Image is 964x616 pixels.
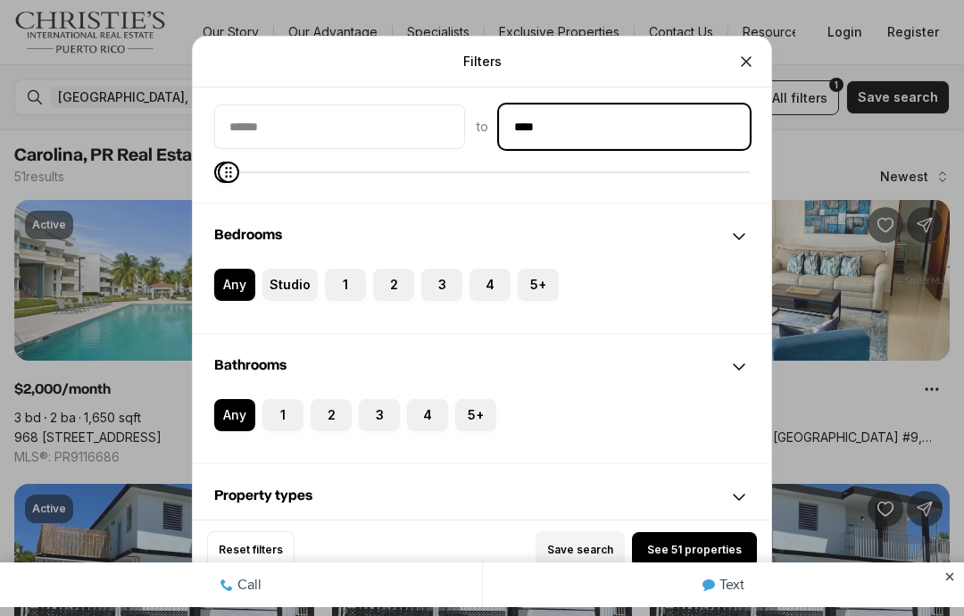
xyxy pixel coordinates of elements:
[470,269,511,301] label: 4
[647,543,742,557] span: See 51 properties
[215,105,464,148] input: priceMin
[476,120,488,134] span: to
[214,228,282,242] span: Bedrooms
[373,269,414,301] label: 2
[632,532,757,568] button: See 51 properties
[262,399,303,431] label: 1
[359,399,400,431] label: 3
[500,105,749,148] input: priceMax
[421,269,462,301] label: 3
[518,269,559,301] label: 5+
[262,269,318,301] label: Studio
[214,358,287,372] span: Bathrooms
[536,531,625,569] button: Save search
[547,543,613,557] span: Save search
[214,399,255,431] label: Any
[218,162,239,183] span: Maximum
[193,269,771,333] div: Bedrooms
[214,488,312,503] span: Property types
[728,44,764,79] button: Close
[193,204,771,269] div: Bedrooms
[207,531,295,569] button: Reset filters
[193,335,771,399] div: Bathrooms
[214,162,236,183] span: Minimum
[193,465,771,529] div: Property types
[193,399,771,463] div: Bathrooms
[311,399,352,431] label: 2
[193,104,771,203] div: Price
[407,399,448,431] label: 4
[219,543,283,557] span: Reset filters
[325,269,366,301] label: 1
[214,269,255,301] label: Any
[463,54,502,69] p: Filters
[455,399,496,431] label: 5+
